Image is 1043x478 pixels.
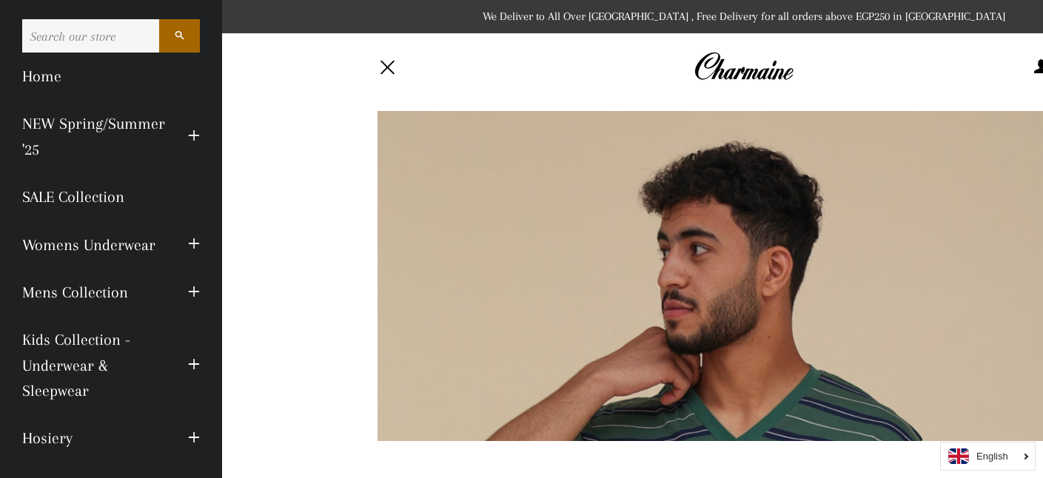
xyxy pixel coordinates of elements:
[22,19,159,53] input: Search our store
[11,316,177,414] a: Kids Collection - Underwear & Sleepwear
[11,100,177,173] a: NEW Spring/Summer '25
[11,414,177,462] a: Hosiery
[948,448,1027,464] a: English
[11,173,211,221] a: SALE Collection
[976,451,1008,461] i: English
[11,269,177,316] a: Mens Collection
[11,221,177,269] a: Womens Underwear
[11,53,211,100] a: Home
[694,50,794,83] img: Charmaine Egypt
